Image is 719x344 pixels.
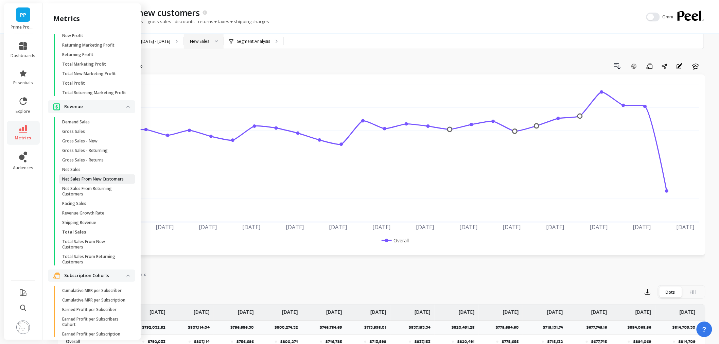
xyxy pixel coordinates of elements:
[702,325,706,334] span: ?
[282,305,298,315] p: [DATE]
[62,119,90,125] p: Demand Sales
[57,265,705,281] nav: Tabs
[188,325,214,330] p: $807,114.04
[62,176,124,182] p: Net Sales From New Customers
[659,287,682,297] div: Dots
[62,201,86,206] p: Pacing Sales
[672,325,700,330] p: $814,709.30
[459,305,475,315] p: [DATE]
[190,38,209,45] div: New Sales
[15,135,32,141] span: metrics
[496,325,523,330] p: $775,654.60
[275,325,302,330] p: $800,274.32
[543,325,567,330] p: $715,131.74
[62,288,122,293] p: Cumulative MRR per Subscriber
[409,325,435,330] p: $837,153.34
[150,305,165,315] p: [DATE]
[64,103,126,110] p: Revenue
[452,325,479,330] p: $820,491.28
[53,272,60,279] img: navigation item icon
[591,305,607,315] p: [DATE]
[697,322,712,337] button: ?
[62,186,127,197] p: Net Sales From Returning Customers
[586,325,611,330] p: $677,745.16
[16,321,30,334] img: profile picture
[62,71,116,76] p: Total New Marketing Profit
[62,297,125,303] p: Cumulative MRR per Subscription
[62,220,96,225] p: Shipping Revenue
[415,305,431,315] p: [DATE]
[682,287,704,297] div: Fill
[320,325,346,330] p: $746,784.69
[13,165,33,171] span: audiences
[194,305,210,315] p: [DATE]
[62,210,104,216] p: Revenue Growth Rate
[16,109,31,114] span: explore
[503,305,519,315] p: [DATE]
[62,307,117,312] p: Earned Profit per Subscriber
[142,325,170,330] p: $792,032.82
[547,305,563,315] p: [DATE]
[370,305,386,315] p: [DATE]
[680,305,696,315] p: [DATE]
[326,305,342,315] p: [DATE]
[62,138,98,144] p: Gross Sales - New
[11,24,36,30] p: Prime Prometics™
[62,229,86,235] p: Total Sales
[62,239,127,250] p: Total Sales From New Customers
[663,14,675,20] span: Omni
[53,14,80,23] h2: metrics
[62,157,104,163] p: Gross Sales - Returns
[635,305,651,315] p: [DATE]
[230,325,258,330] p: $756,686.30
[62,331,120,337] p: Earned Profit per Subscription
[62,316,127,327] p: Earned Profit per Subscribers Cohort
[364,325,390,330] p: $713,598.01
[62,167,81,172] p: Net Sales
[126,106,130,108] img: down caret icon
[64,272,126,279] p: Subscription Cohorts
[62,42,115,48] p: Returning Marketing Profit
[20,11,26,19] span: PP
[62,129,85,134] p: Gross Sales
[628,325,655,330] p: $884,068.56
[62,52,93,57] p: Returning Profit
[13,80,33,86] span: essentials
[62,81,85,86] p: Total Profit
[62,254,127,265] p: Total Sales From Returning Customers
[53,103,60,110] img: navigation item icon
[126,275,130,277] img: down caret icon
[62,90,126,96] p: Total Returning Marketing Profit
[62,62,106,67] p: Total Marketing Profit
[57,18,269,24] p: Sum of revenue on first-time orders = gross sales - discounts - returns + taxes + shipping charges
[238,305,254,315] p: [DATE]
[62,148,108,153] p: Gross Sales - Returning
[62,33,83,38] p: New Profit
[237,39,270,44] p: Segment Analysis
[11,53,36,58] span: dashboards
